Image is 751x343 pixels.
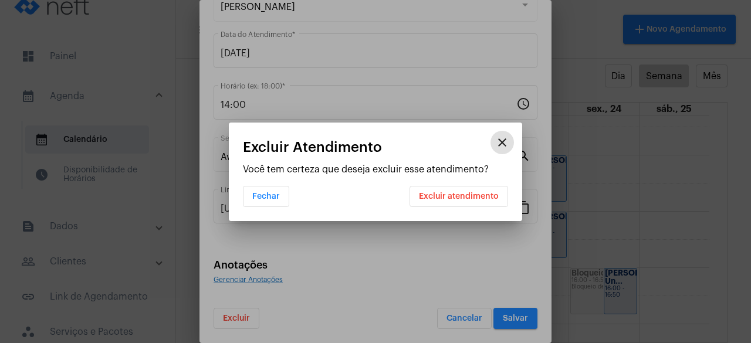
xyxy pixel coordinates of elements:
button: Excluir atendimento [410,186,508,207]
span: Fechar [252,192,280,201]
button: Fechar [243,186,289,207]
p: Você tem certeza que deseja excluir esse atendimento? [243,164,508,175]
mat-icon: close [495,135,509,150]
span: Excluir Atendimento [243,140,382,155]
span: Excluir atendimento [419,192,499,201]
